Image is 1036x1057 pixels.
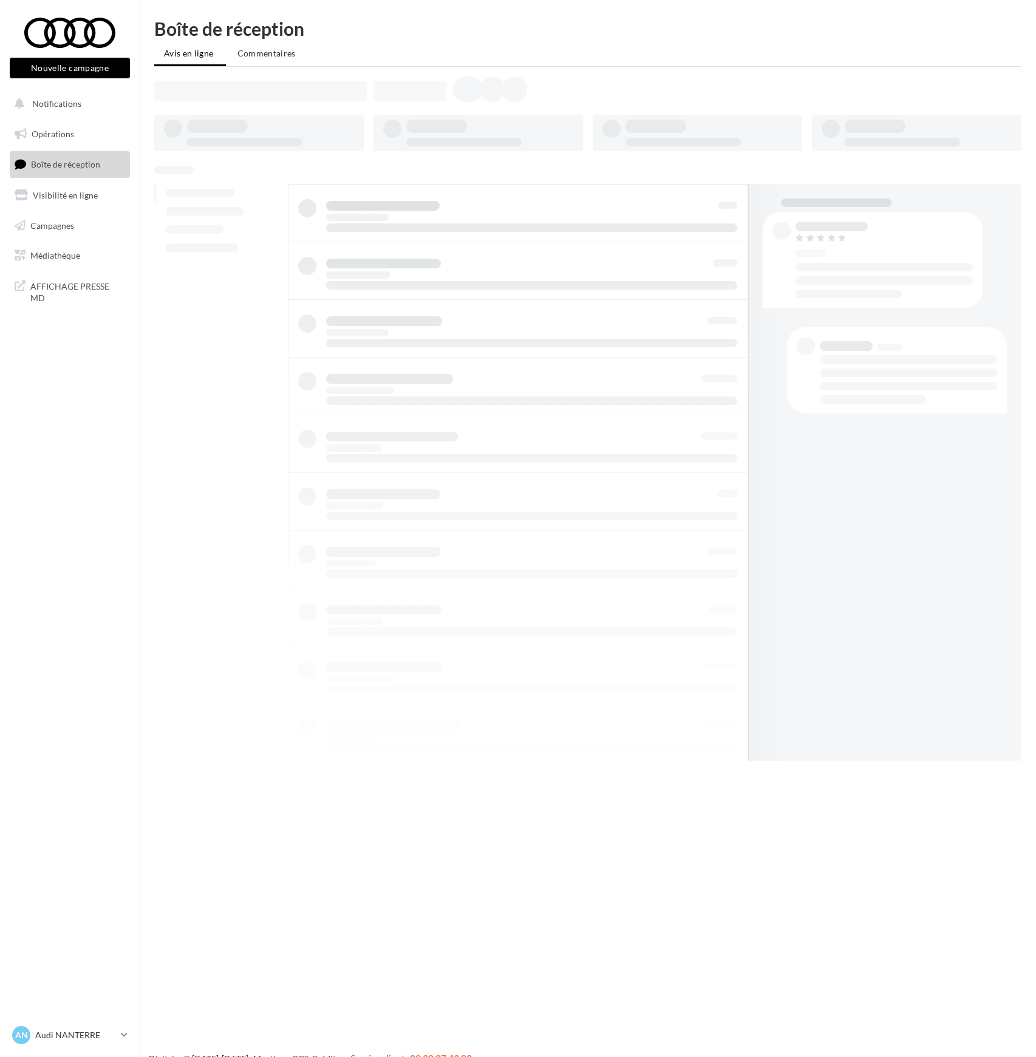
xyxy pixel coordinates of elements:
a: Boîte de réception [7,151,132,177]
a: Campagnes [7,213,132,239]
span: Notifications [32,98,81,109]
span: Campagnes [30,220,74,230]
button: Nouvelle campagne [10,58,130,78]
span: Opérations [32,129,74,139]
a: Opérations [7,121,132,147]
span: AN [15,1029,28,1041]
span: Commentaires [237,48,296,58]
div: Boîte de réception [154,19,1021,38]
button: Notifications [7,91,128,117]
span: Visibilité en ligne [33,190,98,200]
a: AN Audi NANTERRE [10,1024,130,1047]
a: AFFICHAGE PRESSE MD [7,273,132,309]
a: Visibilité en ligne [7,183,132,208]
span: Médiathèque [30,250,80,260]
span: Boîte de réception [31,159,100,169]
a: Médiathèque [7,243,132,268]
p: Audi NANTERRE [35,1029,116,1041]
span: AFFICHAGE PRESSE MD [30,278,125,304]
